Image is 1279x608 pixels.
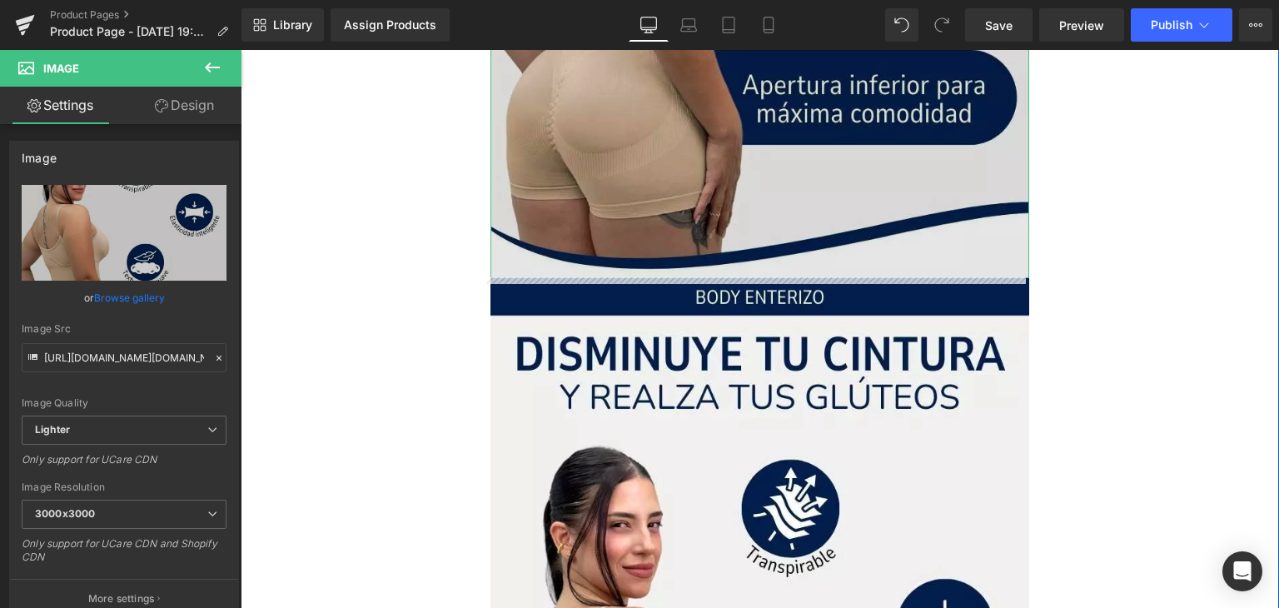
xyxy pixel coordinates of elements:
[344,18,436,32] div: Assign Products
[273,17,312,32] span: Library
[1222,551,1262,591] div: Open Intercom Messenger
[22,537,226,575] div: Only support for UCare CDN and Shopify CDN
[749,8,789,42] a: Mobile
[629,8,669,42] a: Desktop
[1131,8,1232,42] button: Publish
[885,8,918,42] button: Undo
[1039,8,1124,42] a: Preview
[241,8,324,42] a: New Library
[709,8,749,42] a: Tablet
[1059,17,1104,34] span: Preview
[43,62,79,75] span: Image
[50,8,241,22] a: Product Pages
[22,142,57,165] div: Image
[925,8,958,42] button: Redo
[22,323,226,335] div: Image Src
[669,8,709,42] a: Laptop
[124,87,245,124] a: Design
[88,591,155,606] p: More settings
[22,397,226,409] div: Image Quality
[22,289,226,306] div: or
[1239,8,1272,42] button: More
[35,507,95,520] b: 3000x3000
[35,423,70,436] b: Lighter
[22,481,226,493] div: Image Resolution
[50,25,210,38] span: Product Page - [DATE] 19:24:10
[22,343,226,372] input: Link
[22,453,226,477] div: Only support for UCare CDN
[94,283,165,312] a: Browse gallery
[985,17,1013,34] span: Save
[1151,18,1192,32] span: Publish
